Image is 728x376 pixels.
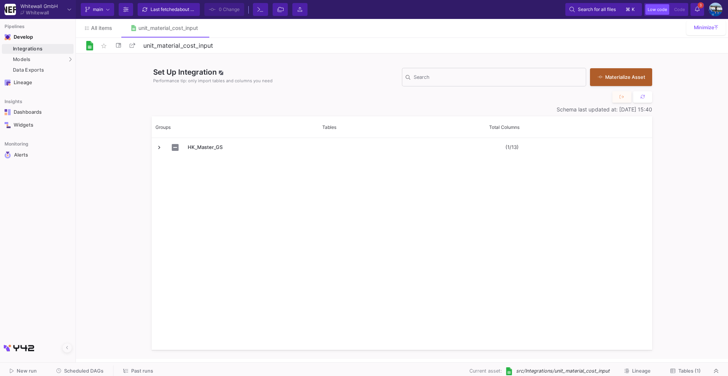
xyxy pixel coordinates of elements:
[13,67,72,73] div: Data Exports
[5,122,11,128] img: Navigation icon
[99,41,108,50] mat-icon: star_border
[578,4,616,15] span: Search for all files
[489,124,519,130] span: Total Columns
[14,80,63,86] div: Lineage
[645,4,669,15] button: Low code
[565,3,642,16] button: Search for all files⌘k
[2,31,74,43] mat-expansion-panel-header: Navigation iconDevelop
[505,367,513,375] img: [Legacy] Google Sheets
[91,25,112,31] span: All items
[152,138,652,156] div: Press SPACE to select this row.
[590,68,652,86] button: Materialize Asset
[14,122,63,128] div: Widgets
[93,4,103,15] span: main
[469,367,502,374] span: Current asset:
[632,5,635,14] span: k
[672,4,687,15] button: Code
[2,77,74,89] a: Navigation iconLineage
[17,368,37,374] span: New run
[138,3,200,16] button: Last fetchedabout 3 hours ago
[598,74,641,81] div: Materialize Asset
[13,56,31,63] span: Models
[648,7,667,12] span: Low code
[14,152,63,158] div: Alerts
[13,46,72,52] div: Integrations
[153,78,273,84] span: Performance tip: only import tables and columns you need
[2,149,74,161] a: Navigation iconAlerts
[2,119,74,131] a: Navigation iconWidgets
[188,138,314,156] span: HK_Master_GS
[152,107,652,113] div: Schema last updated at: [DATE] 15:40
[20,4,58,9] div: Whitewall GmbH
[64,368,104,374] span: Scheduled DAGs
[2,44,74,54] a: Integrations
[626,5,630,14] span: ⌘
[623,5,638,14] button: ⌘k
[709,3,722,16] img: AEdFTp4_RXFoBzJxSaYPMZp7Iyigz82078j9C0hFtL5t=s96-c
[678,368,701,374] span: Tables (1)
[414,75,582,81] input: Search for Tables, Columns, etc.
[698,2,704,8] span: 3
[14,34,25,40] div: Develop
[131,368,153,374] span: Past runs
[5,152,11,158] img: Navigation icon
[322,124,336,130] span: Tables
[81,3,114,16] button: main
[152,67,402,88] div: Set Up Integration
[155,124,171,130] span: Groups
[5,4,16,15] img: YZ4Yr8zUCx6JYM5gIgaTIQYeTXdcwQjnYC8iZtTV.png
[177,6,215,12] span: about 3 hours ago
[5,109,11,115] img: Navigation icon
[690,3,704,16] button: 3
[632,368,651,374] span: Lineage
[5,34,11,40] img: Navigation icon
[14,109,63,115] div: Dashboards
[516,367,610,374] span: src/Integrations/unit_material_cost_input
[151,4,196,15] div: Last fetched
[130,25,137,31] img: Tab icon
[505,144,519,150] y42-import-column-renderer: (1/13)
[2,106,74,118] a: Navigation iconDashboards
[26,10,49,15] div: Whitewall
[2,65,74,75] a: Data Exports
[85,41,94,50] img: Logo
[138,25,198,31] div: unit_material_cost_input
[5,80,11,86] img: Navigation icon
[674,7,685,12] span: Code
